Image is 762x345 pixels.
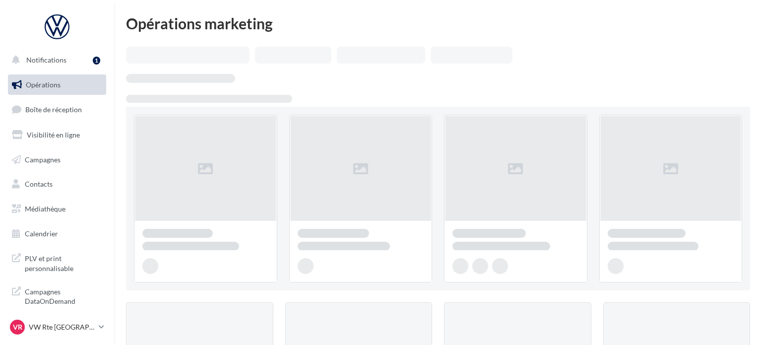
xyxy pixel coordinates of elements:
div: 1 [93,57,100,65]
span: Campagnes DataOnDemand [25,285,102,306]
span: Boîte de réception [25,105,82,114]
span: PLV et print personnalisable [25,252,102,273]
span: Médiathèque [25,205,65,213]
button: Notifications 1 [6,50,104,70]
a: Campagnes DataOnDemand [6,281,108,310]
a: Opérations [6,74,108,95]
span: Calendrier [25,229,58,238]
p: VW Rte [GEOGRAPHIC_DATA] [29,322,95,332]
a: Calendrier [6,223,108,244]
a: PLV et print personnalisable [6,248,108,277]
span: Visibilité en ligne [27,131,80,139]
a: VR VW Rte [GEOGRAPHIC_DATA] [8,318,106,337]
a: Campagnes [6,149,108,170]
span: Opérations [26,80,61,89]
span: VR [13,322,22,332]
a: Visibilité en ligne [6,125,108,145]
span: Notifications [26,56,66,64]
a: Médiathèque [6,199,108,219]
div: Opérations marketing [126,16,750,31]
a: Boîte de réception [6,99,108,120]
span: Contacts [25,180,53,188]
span: Campagnes [25,155,61,163]
a: Contacts [6,174,108,195]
